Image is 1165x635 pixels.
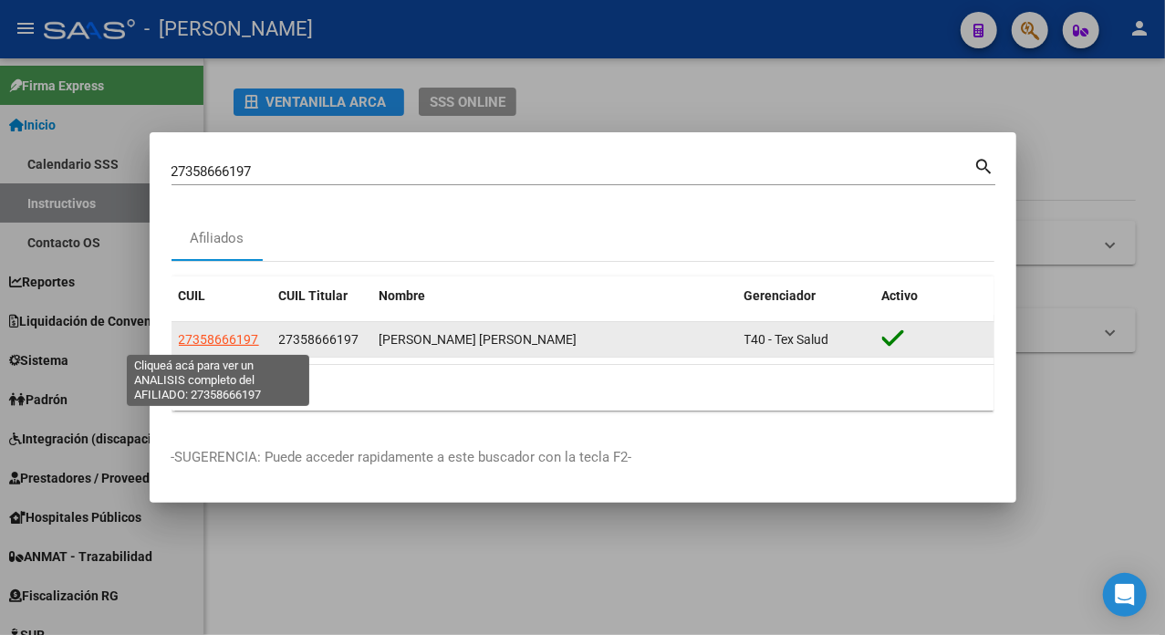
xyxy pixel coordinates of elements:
[179,288,206,303] span: CUIL
[882,288,919,303] span: Activo
[279,332,359,347] span: 27358666197
[272,276,372,316] datatable-header-cell: CUIL Titular
[279,288,348,303] span: CUIL Titular
[172,276,272,316] datatable-header-cell: CUIL
[737,276,875,316] datatable-header-cell: Gerenciador
[875,276,994,316] datatable-header-cell: Activo
[380,329,730,350] div: [PERSON_NAME] [PERSON_NAME]
[744,332,829,347] span: T40 - Tex Salud
[172,365,994,411] div: 1 total
[172,447,994,468] p: -SUGERENCIA: Puede acceder rapidamente a este buscador con la tecla F2-
[1103,573,1147,617] div: Open Intercom Messenger
[380,288,426,303] span: Nombre
[974,154,995,176] mat-icon: search
[179,332,259,347] span: 27358666197
[190,228,244,249] div: Afiliados
[744,288,817,303] span: Gerenciador
[372,276,737,316] datatable-header-cell: Nombre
